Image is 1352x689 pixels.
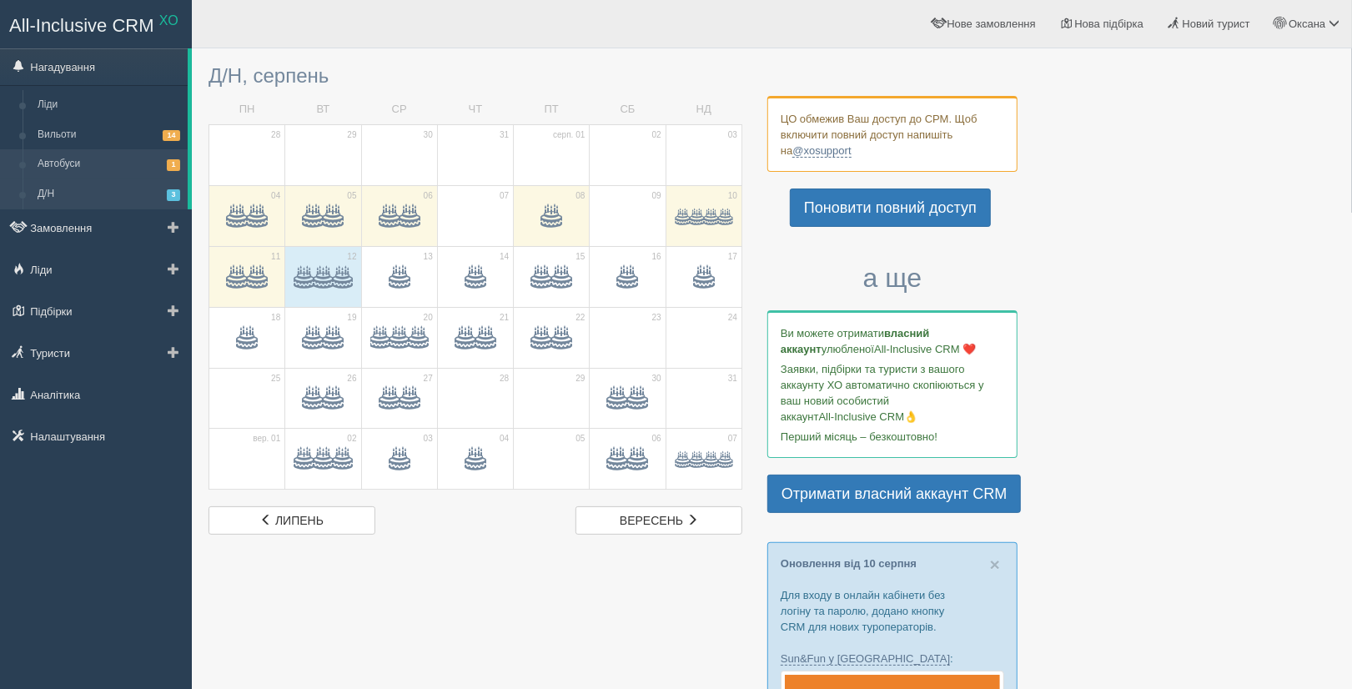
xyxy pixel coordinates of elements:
[163,130,180,141] span: 14
[347,312,356,324] span: 19
[728,190,737,202] span: 10
[575,433,585,445] span: 05
[575,251,585,263] span: 15
[209,95,285,124] td: ПН
[361,95,437,124] td: СР
[990,555,1000,574] span: ×
[271,312,280,324] span: 18
[9,15,154,36] span: All-Inclusive CRM
[652,251,661,263] span: 16
[620,514,683,527] span: вересень
[728,373,737,385] span: 31
[1,1,191,47] a: All-Inclusive CRM XO
[285,95,361,124] td: ВТ
[728,251,737,263] span: 17
[652,190,661,202] span: 09
[209,65,742,87] h3: Д/Н, серпень
[500,312,509,324] span: 21
[990,556,1000,573] button: Close
[728,129,737,141] span: 03
[30,149,188,179] a: Автобуси1
[167,189,180,200] span: 3
[424,373,433,385] span: 27
[781,557,917,570] a: Оновлення від 10 серпня
[590,95,666,124] td: СБ
[575,506,742,535] a: вересень
[767,264,1018,293] h3: а ще
[271,190,280,202] span: 04
[159,13,178,28] sup: XO
[424,190,433,202] span: 06
[652,373,661,385] span: 30
[781,327,930,355] b: власний аккаунт
[30,120,188,150] a: Вильоти14
[500,373,509,385] span: 28
[347,129,356,141] span: 29
[781,652,950,666] a: Sun&Fun у [GEOGRAPHIC_DATA]
[253,433,280,445] span: вер. 01
[500,251,509,263] span: 14
[347,373,356,385] span: 26
[728,433,737,445] span: 07
[767,475,1021,513] a: Отримати власний аккаунт CRM
[424,129,433,141] span: 30
[30,179,188,209] a: Д/Н3
[271,373,280,385] span: 25
[1074,18,1143,30] span: Нова підбірка
[500,433,509,445] span: 04
[781,361,1004,425] p: Заявки, підбірки та туристи з вашого аккаунту ХО автоматично скопіюються у ваш новий особистий ак...
[424,433,433,445] span: 03
[437,95,513,124] td: ЧТ
[30,90,188,120] a: Ліди
[819,410,918,423] span: All-Inclusive CRM👌
[575,373,585,385] span: 29
[575,190,585,202] span: 08
[500,129,509,141] span: 31
[271,251,280,263] span: 11
[666,95,741,124] td: НД
[209,506,375,535] a: липень
[767,96,1018,172] div: ЦО обмежив Ваш доступ до СРМ. Щоб включити повний доступ напишіть на
[781,325,1004,357] p: Ви можете отримати улюбленої
[947,18,1035,30] span: Нове замовлення
[347,433,356,445] span: 02
[424,251,433,263] span: 13
[792,144,851,158] a: @xosupport
[275,514,324,527] span: липень
[652,433,661,445] span: 06
[728,312,737,324] span: 24
[347,251,356,263] span: 12
[781,429,1004,445] p: Перший місяць – безкоштовно!
[575,312,585,324] span: 22
[652,312,661,324] span: 23
[500,190,509,202] span: 07
[514,95,590,124] td: ПТ
[553,129,585,141] span: серп. 01
[790,189,991,227] a: Поновити повний доступ
[781,587,1004,635] p: Для входу в онлайн кабінети без логіну та паролю, додано кнопку CRM для нових туроператорів.
[1289,18,1325,30] span: Оксана
[347,190,356,202] span: 05
[424,312,433,324] span: 20
[1183,18,1250,30] span: Новий турист
[781,651,1004,666] p: :
[271,129,280,141] span: 28
[874,343,976,355] span: All-Inclusive CRM ❤️
[167,159,180,170] span: 1
[652,129,661,141] span: 02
